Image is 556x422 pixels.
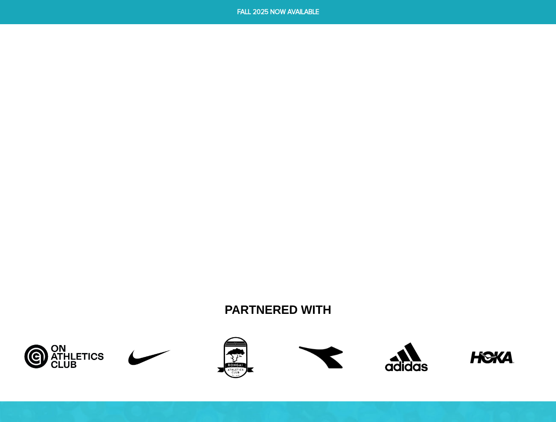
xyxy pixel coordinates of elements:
[202,335,268,379] img: 3rd_partner.png
[116,335,182,379] img: Untitled-1_42f22808-10d6-43b8-a0fd-fffce8cf9462.png
[172,7,384,17] span: FALL 2025 NOW AVAILABLE
[28,303,529,318] h2: Partnered With
[299,335,343,379] img: free-diadora-logo-icon-download-in-svg-png-gif-file-formats--brand-fashion-pack-logos-icons-28542...
[470,335,514,379] img: HOKA-logo.webp
[374,335,440,379] img: Adidas.png
[21,335,107,371] img: Artboard_5_bcd5fb9d-526a-4748-82a7-e4a7ed1c43f8.jpg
